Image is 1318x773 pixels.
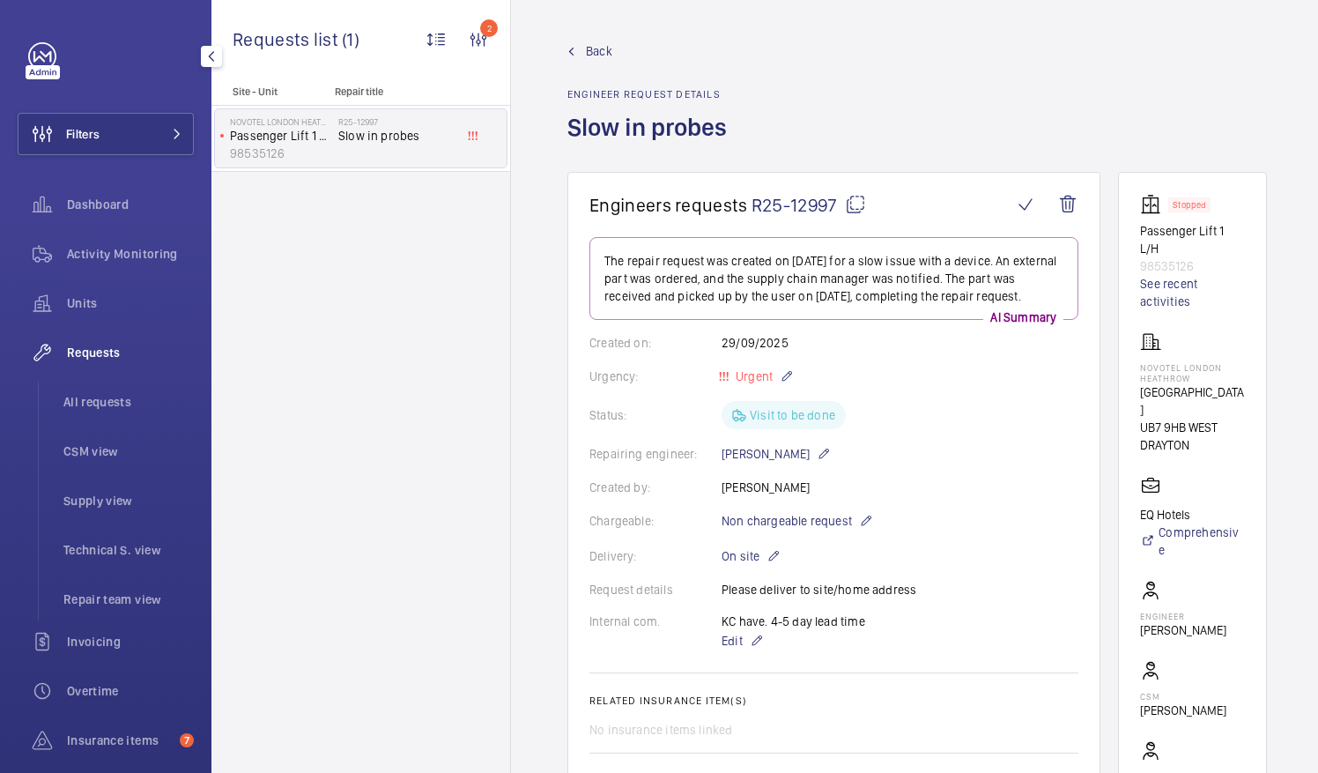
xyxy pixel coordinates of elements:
span: Technical S. view [63,541,194,559]
button: Filters [18,113,194,155]
p: Passenger Lift 1 L/H [1140,222,1245,257]
p: Site - Unit [211,85,328,98]
span: R25-12997 [752,194,866,216]
span: Units [67,294,194,312]
span: Repair team view [63,591,194,608]
span: Overtime [67,682,194,700]
span: Requests list [233,28,342,50]
p: AI Summary [983,308,1063,326]
span: CSM view [63,442,194,460]
p: EQ Hotels [1140,506,1245,524]
span: Supply view [63,492,194,509]
p: 98535126 [230,145,331,162]
a: See recent activities [1140,275,1245,310]
span: Invoicing [67,633,194,650]
p: [PERSON_NAME] [1140,621,1226,639]
span: 7 [180,733,194,747]
p: NOVOTEL LONDON HEATHROW [1140,362,1245,383]
p: UB7 9HB WEST DRAYTON [1140,419,1245,454]
span: Engineers requests [589,194,748,216]
p: NOVOTEL LONDON HEATHROW [230,116,331,127]
span: Non chargeable request [722,512,852,530]
p: Repair title [335,85,451,98]
img: elevator.svg [1140,194,1168,215]
a: Comprehensive [1140,524,1245,559]
h2: R25-12997 [338,116,455,127]
h2: Related insurance item(s) [589,695,1078,707]
p: The repair request was created on [DATE] for a slow issue with a device. An external part was ord... [604,252,1063,305]
span: Filters [66,125,100,143]
span: Back [586,42,612,60]
p: [PERSON_NAME] [1140,702,1226,719]
span: Urgent [732,369,773,383]
p: [PERSON_NAME] [722,443,831,465]
p: Passenger Lift 1 L/H [230,127,331,145]
span: Activity Monitoring [67,245,194,263]
p: CSM [1140,691,1226,702]
span: Slow in probes [338,127,455,145]
span: All requests [63,393,194,411]
p: On site [722,546,781,567]
span: Requests [67,344,194,361]
p: Engineer [1140,611,1226,621]
p: 98535126 [1140,257,1245,275]
h2: Engineer request details [567,88,737,100]
p: [GEOGRAPHIC_DATA] [1140,383,1245,419]
p: Stopped [1173,202,1206,208]
h1: Slow in probes [567,111,737,172]
span: Insurance items [67,732,173,749]
span: Dashboard [67,196,194,213]
span: Edit [722,632,743,650]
